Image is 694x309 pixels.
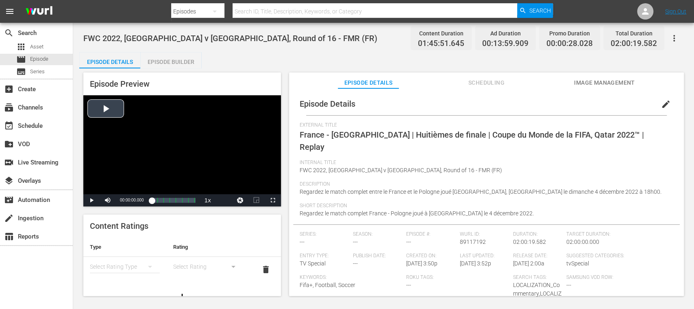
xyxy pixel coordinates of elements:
span: Last Updated: [460,253,509,259]
button: Picture-in-Picture [248,194,265,206]
button: Playback Rate [200,194,216,206]
span: Episode Details [338,78,399,88]
span: --- [353,260,358,267]
span: Entry Type: [300,253,349,259]
span: TV Special [300,260,326,267]
button: delete [256,260,276,279]
span: Duration: [513,231,562,238]
span: Short Description [300,203,669,209]
span: menu [5,7,15,16]
span: Live Streaming [4,158,14,167]
div: Promo Duration [546,28,593,39]
div: Total Duration [611,28,657,39]
span: --- [406,282,411,288]
button: Fullscreen [265,194,281,206]
div: Episode Builder [140,52,201,72]
span: Samsung VOD Row: [566,274,616,281]
span: Episode [30,55,48,63]
span: Reports [4,232,14,241]
span: 02:00:19.582 [611,39,657,48]
span: Episode #: [406,231,455,238]
div: Content Duration [418,28,464,39]
span: Episode Details [300,99,355,109]
span: 02:00:19.582 [513,239,546,245]
span: Series: [300,231,349,238]
span: [DATE] 3:52p [460,260,491,267]
button: Episode Details [79,52,140,68]
img: ans4CAIJ8jUAAAAAAAAAAAAAAAAAAAAAAAAgQb4GAAAAAAAAAAAAAAAAAAAAAAAAJMjXAAAAAAAAAAAAAAAAAAAAAAAAgAT5G... [20,2,59,21]
span: Created On: [406,253,455,259]
span: --- [353,239,358,245]
span: Series [30,68,45,76]
span: Wurl ID: [460,231,509,238]
span: Series [16,67,26,77]
span: edit [661,99,671,109]
div: Progress Bar [152,198,195,203]
span: Create [4,84,14,94]
span: Overlays [4,176,14,186]
span: Roku Tags: [406,274,509,281]
span: 89117192 [460,239,486,245]
span: delete [261,265,271,274]
span: Internal Title [300,160,669,166]
span: Target Duration: [566,231,669,238]
button: Play [83,194,100,206]
span: Schedule [4,121,14,131]
span: France - [GEOGRAPHIC_DATA] | Huitièmes de finale | Coupe du Monde de la FIFA, Qatar 2022™ | Replay [300,130,644,152]
span: Scheduling [456,78,517,88]
span: Search [529,3,550,18]
span: --- [566,282,571,288]
a: Sign Out [665,8,686,15]
button: Episode Builder [140,52,201,68]
span: Automation [4,195,14,205]
span: 01:45:51.645 [418,39,464,48]
span: FWC 2022, [GEOGRAPHIC_DATA] v [GEOGRAPHIC_DATA], Round of 16 - FMR (FR) [83,33,377,43]
span: Regardez le match complet France - Pologne joué à [GEOGRAPHIC_DATA] le 4 décembre 2022. [300,210,534,217]
span: Suggested Categories: [566,253,669,259]
span: Asset [16,42,26,52]
table: simple table [83,237,281,282]
div: Episode Details [79,52,140,72]
span: 00:00:00.000 [120,198,144,202]
span: VOD [4,139,14,149]
span: Image Management [574,78,635,88]
span: Search Tags: [513,274,562,281]
span: Content Ratings [90,221,148,231]
span: [DATE] 3:50p [406,260,437,267]
span: Keywords: [300,274,402,281]
span: Search [4,28,14,38]
th: Type [83,237,166,257]
span: Release Date: [513,253,562,259]
div: Video Player [83,95,281,206]
span: Episode Preview [90,79,150,89]
span: Publish Date: [353,253,402,259]
div: Ad Duration [482,28,529,39]
span: Asset [30,43,44,51]
span: Ingestion [4,213,14,223]
span: External Title [300,122,669,129]
span: 02:00:00.000 [566,239,599,245]
span: Episode [16,55,26,64]
span: Description [300,181,669,188]
span: [DATE] 2:00a [513,260,544,267]
span: Fifa+, Football, Soccer [300,282,355,288]
span: --- [300,239,305,245]
button: Search [517,3,553,18]
span: tvSpecial [566,260,589,267]
button: edit [656,94,676,114]
th: Rating [166,237,249,257]
span: Channels [4,103,14,112]
span: FWC 2022, [GEOGRAPHIC_DATA] v [GEOGRAPHIC_DATA], Round of 16 - FMR (FR) [300,167,502,173]
span: Season: [353,231,402,238]
span: --- [406,239,411,245]
span: 00:13:59.909 [482,39,529,48]
span: Regardez le match complet entre le France et le Pologne joué [GEOGRAPHIC_DATA], [GEOGRAPHIC_DATA]... [300,188,661,195]
span: 00:00:28.028 [546,39,593,48]
button: Mute [100,194,116,206]
button: Jump To Time [232,194,248,206]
